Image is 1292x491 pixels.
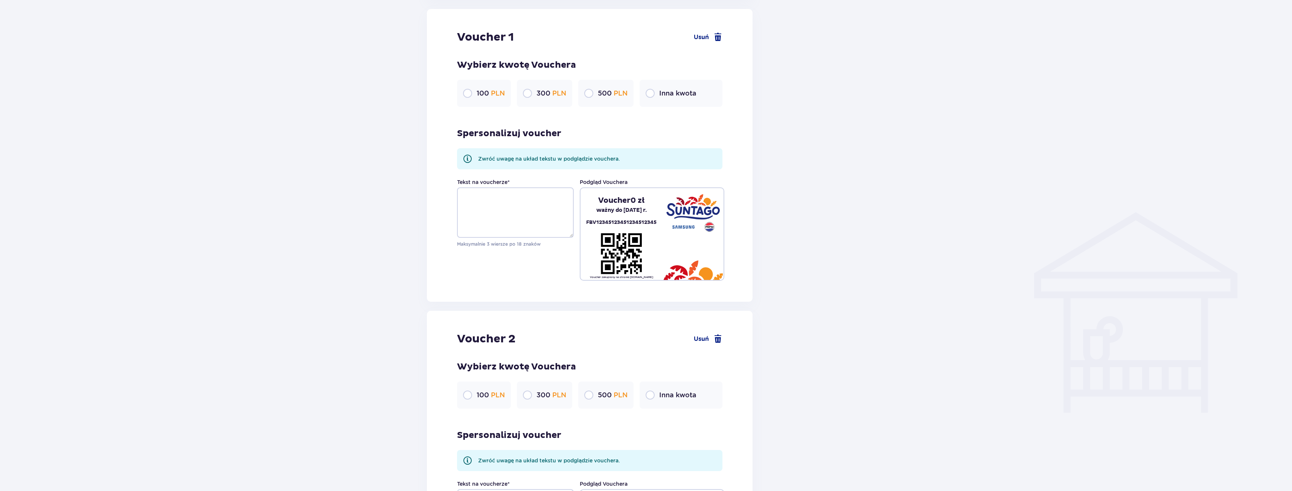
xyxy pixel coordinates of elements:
p: Spersonalizuj voucher [457,128,561,139]
p: 500 [598,89,628,98]
p: 100 [477,89,505,98]
p: Podgląd Vouchera [580,480,628,488]
p: Wybierz kwotę Vouchera [457,59,722,71]
p: 500 [598,391,628,400]
p: Inna kwota [659,391,696,400]
p: Voucher zakupiony na stronie [DOMAIN_NAME] [590,275,653,279]
p: Wybierz kwotę Vouchera [457,361,722,372]
p: 300 [536,391,566,400]
span: Usuń [694,335,709,343]
label: Tekst na voucherze * [457,480,510,488]
span: Usuń [694,33,709,41]
span: PLN [552,391,566,399]
p: ważny do [DATE] r. [596,205,647,215]
p: Inna kwota [659,89,696,98]
span: PLN [614,89,628,97]
p: FBV12345123451234512345 [586,218,657,227]
a: Usuń [694,33,722,42]
span: PLN [491,89,505,97]
p: Spersonalizuj voucher [457,430,561,441]
label: Tekst na voucherze * [457,178,510,186]
p: Voucher 1 [457,30,514,44]
p: Zwróć uwagę na układ tekstu w podglądzie vouchera. [478,457,620,464]
p: 300 [536,89,566,98]
a: Usuń [694,334,722,344]
p: Zwróć uwagę na układ tekstu w podglądzie vouchera. [478,155,620,163]
span: PLN [491,391,505,399]
img: Suntago - Samsung - Pepsi [666,194,720,232]
p: Maksymalnie 3 wiersze po 18 znaków [457,241,574,248]
span: PLN [614,391,628,399]
p: 100 [477,391,505,400]
p: Voucher 2 [457,332,515,346]
span: PLN [552,89,566,97]
p: Podgląd Vouchera [580,178,628,186]
p: Voucher 0 zł [598,196,644,205]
